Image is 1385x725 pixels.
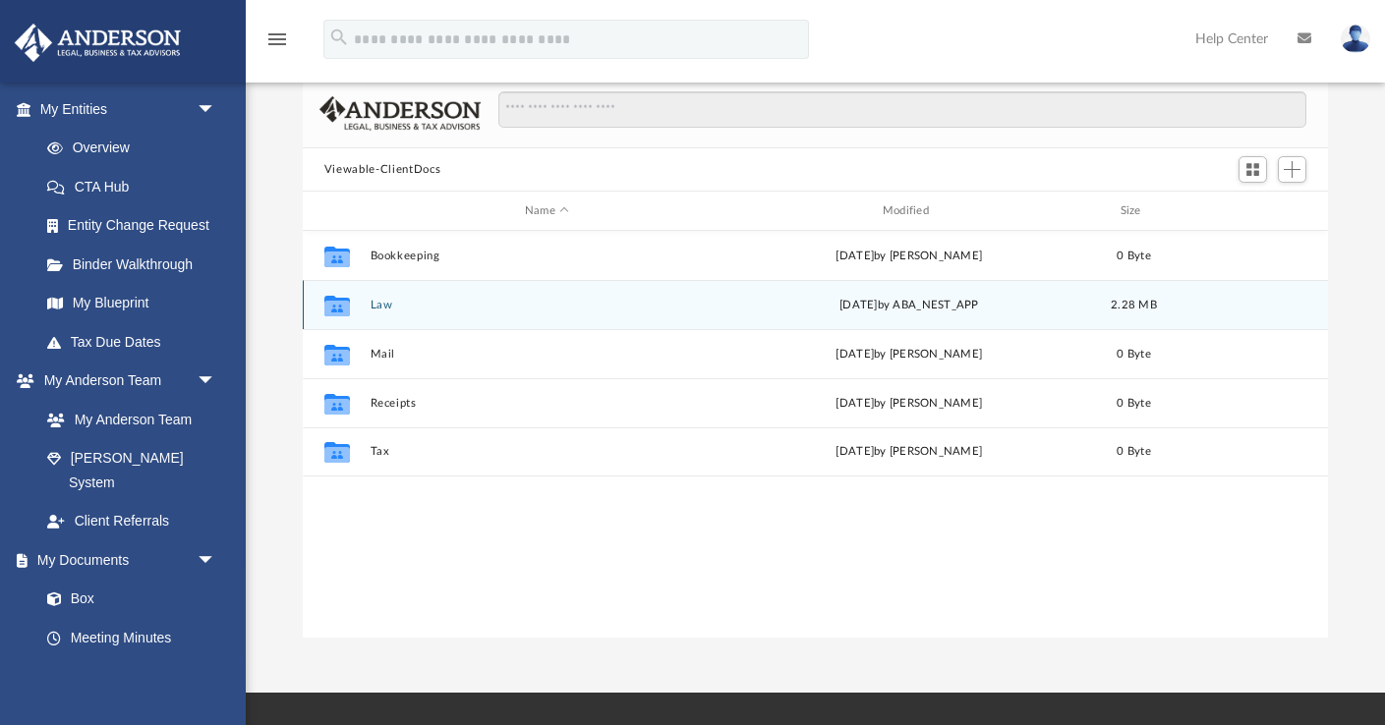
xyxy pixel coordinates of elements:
[732,346,1086,363] div: [DATE] by [PERSON_NAME]
[731,202,1085,220] div: Modified
[28,618,236,657] a: Meeting Minutes
[28,657,226,697] a: Forms Library
[732,443,1086,461] div: [DATE] by [PERSON_NAME]
[14,362,236,401] a: My Anderson Teamarrow_drop_down
[28,439,236,502] a: [PERSON_NAME] System
[1117,251,1151,261] span: 0 Byte
[14,89,246,129] a: My Entitiesarrow_drop_down
[303,231,1328,639] div: grid
[28,206,246,246] a: Entity Change Request
[732,297,1086,314] div: [DATE] by ABA_NEST_APP
[28,580,226,619] a: Box
[28,284,236,323] a: My Blueprint
[1117,349,1151,360] span: 0 Byte
[14,540,236,580] a: My Documentsarrow_drop_down
[370,397,723,410] button: Receipts
[1094,202,1173,220] div: Size
[1278,156,1307,184] button: Add
[28,322,246,362] a: Tax Due Dates
[265,28,289,51] i: menu
[312,202,361,220] div: id
[732,395,1086,413] div: [DATE] by [PERSON_NAME]
[197,362,236,402] span: arrow_drop_down
[1111,300,1157,310] span: 2.28 MB
[28,245,246,284] a: Binder Walkthrough
[1117,446,1151,457] span: 0 Byte
[28,167,246,206] a: CTA Hub
[265,37,289,51] a: menu
[28,400,226,439] a: My Anderson Team
[28,129,246,168] a: Overview
[1117,398,1151,409] span: 0 Byte
[324,161,440,179] button: Viewable-ClientDocs
[9,24,187,62] img: Anderson Advisors Platinum Portal
[328,27,350,48] i: search
[1182,202,1319,220] div: id
[732,248,1086,265] div: [DATE] by [PERSON_NAME]
[498,91,1306,129] input: Search files and folders
[370,299,723,311] button: Law
[197,540,236,581] span: arrow_drop_down
[369,202,722,220] div: Name
[370,250,723,262] button: Bookkeeping
[1341,25,1370,53] img: User Pic
[28,502,236,541] a: Client Referrals
[1239,156,1268,184] button: Switch to Grid View
[197,89,236,130] span: arrow_drop_down
[370,445,723,458] button: Tax
[370,348,723,361] button: Mail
